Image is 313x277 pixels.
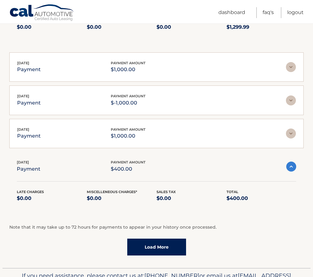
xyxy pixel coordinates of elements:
[17,61,29,65] span: [DATE]
[227,194,297,203] p: $400.00
[156,23,227,32] p: $0.00
[111,127,146,132] span: payment amount
[17,190,44,194] span: Late Charges
[17,99,41,107] p: payment
[111,132,146,140] p: $1,000.00
[17,23,87,32] p: $0.00
[17,165,40,173] p: payment
[111,94,146,98] span: payment amount
[111,65,146,74] p: $1,000.00
[87,23,157,32] p: $0.00
[286,129,296,138] img: accordion-rest.svg
[17,132,41,140] p: payment
[263,7,274,18] a: FAQ's
[286,62,296,72] img: accordion-rest.svg
[111,99,146,107] p: $-1,000.00
[9,4,75,22] a: Cal Automotive
[286,95,296,105] img: accordion-rest.svg
[87,190,137,194] span: Miscelleneous Charges*
[287,7,304,18] a: Logout
[17,65,41,74] p: payment
[17,94,29,98] span: [DATE]
[17,194,87,203] p: $0.00
[227,190,238,194] span: Total
[127,239,186,255] a: Load More
[111,165,146,173] p: $400.00
[227,23,297,32] p: $1,299.99
[156,190,176,194] span: Sales Tax
[111,61,146,65] span: payment amount
[17,160,29,164] span: [DATE]
[87,194,157,203] p: $0.00
[111,160,146,164] span: payment amount
[286,162,296,172] img: accordion-active.svg
[9,224,304,231] p: Note that it may take up to 72 hours for payments to appear in your history once processed.
[218,7,245,18] a: Dashboard
[17,127,29,132] span: [DATE]
[156,194,227,203] p: $0.00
